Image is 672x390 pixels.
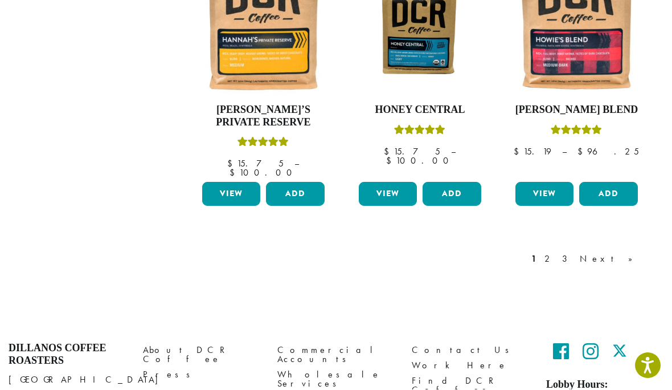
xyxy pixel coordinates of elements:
a: 1 [529,253,539,266]
h4: Dillanos Coffee Roasters [9,343,126,367]
a: 3 [560,253,574,266]
span: – [451,146,456,158]
bdi: 15.75 [384,146,440,158]
bdi: 96.25 [577,146,639,158]
bdi: 100.00 [386,155,454,167]
span: $ [227,158,237,170]
button: Add [423,182,481,206]
a: View [359,182,417,206]
a: View [515,182,573,206]
h4: [PERSON_NAME] Blend [513,104,641,117]
span: – [294,158,299,170]
button: Add [579,182,637,206]
bdi: 100.00 [230,167,297,179]
a: Next » [577,253,643,266]
bdi: 15.19 [514,146,551,158]
span: – [562,146,567,158]
h4: Honey Central [356,104,484,117]
div: Rated 5.00 out of 5 [237,136,289,153]
a: Press [143,367,260,383]
bdi: 15.75 [227,158,284,170]
span: $ [230,167,239,179]
span: $ [386,155,396,167]
div: Rated 4.67 out of 5 [551,124,602,141]
a: 2 [542,253,556,266]
div: Rated 5.00 out of 5 [394,124,445,141]
h4: [PERSON_NAME]’s Private Reserve [199,104,327,129]
span: $ [577,146,587,158]
a: View [202,182,260,206]
button: Add [266,182,324,206]
a: Commercial Accounts [277,343,395,367]
span: $ [514,146,523,158]
a: Work Here [412,358,529,373]
span: $ [384,146,394,158]
a: Contact Us [412,343,529,358]
a: About DCR Coffee [143,343,260,367]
